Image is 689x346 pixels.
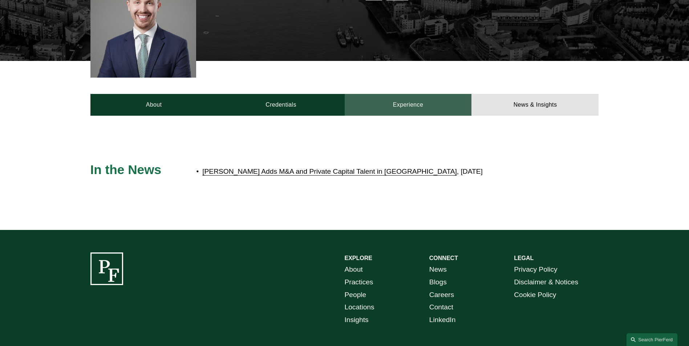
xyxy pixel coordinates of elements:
a: Experience [345,94,472,116]
a: [PERSON_NAME] Adds M&A and Private Capital Talent in [GEOGRAPHIC_DATA] [202,168,457,175]
a: Search this site [627,333,677,346]
a: About [90,94,218,116]
a: Privacy Policy [514,263,557,276]
a: Cookie Policy [514,289,556,301]
a: Contact [429,301,453,314]
a: Disclaimer & Notices [514,276,578,289]
span: In the News [90,162,162,177]
a: Credentials [218,94,345,116]
a: Careers [429,289,454,301]
p: , [DATE] [202,165,535,178]
a: Practices [345,276,373,289]
a: News & Insights [471,94,599,116]
a: News [429,263,447,276]
a: LinkedIn [429,314,456,326]
strong: LEGAL [514,255,534,261]
a: People [345,289,366,301]
a: About [345,263,363,276]
a: Blogs [429,276,447,289]
a: Locations [345,301,374,314]
strong: EXPLORE [345,255,372,261]
a: Insights [345,314,369,326]
strong: CONNECT [429,255,458,261]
